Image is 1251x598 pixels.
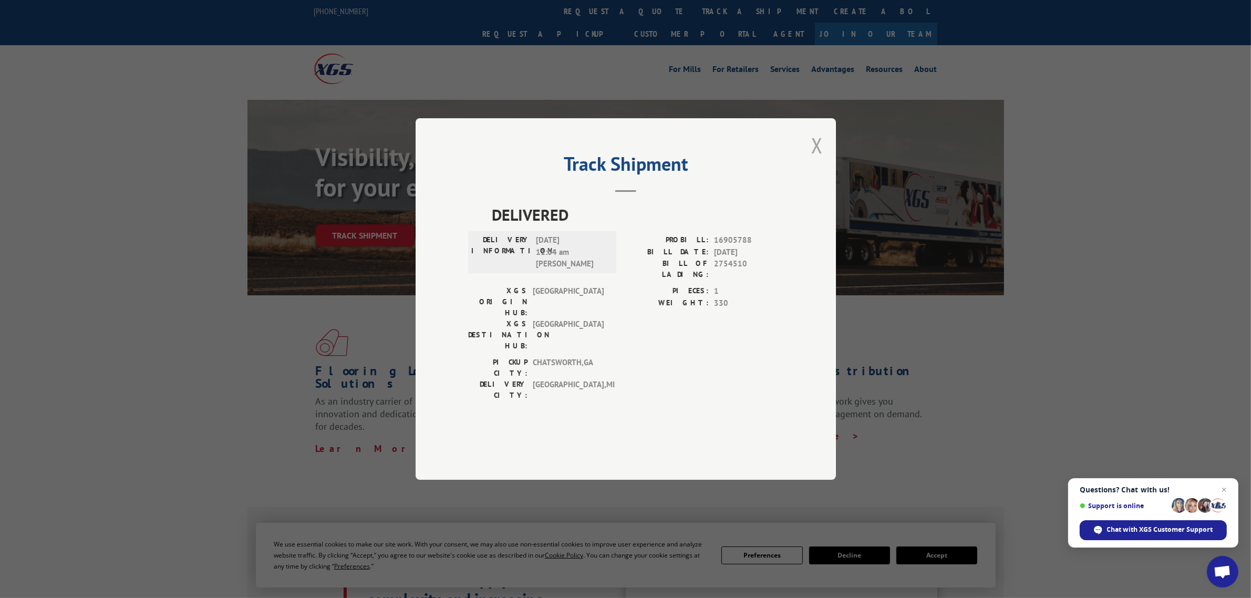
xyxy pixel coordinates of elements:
button: Close modal [811,131,823,159]
h2: Track Shipment [468,157,783,177]
label: WEIGHT: [626,297,709,310]
label: PICKUP CITY: [468,357,528,379]
span: [DATE] 11:04 am [PERSON_NAME] [536,234,607,270]
span: 330 [714,297,783,310]
span: 16905788 [714,234,783,246]
span: Chat with XGS Customer Support [1107,525,1213,534]
span: CHATSWORTH , GA [533,357,604,379]
label: XGS DESTINATION HUB: [468,318,528,352]
label: BILL OF LADING: [626,258,709,280]
span: [GEOGRAPHIC_DATA] [533,318,604,352]
label: PIECES: [626,285,709,297]
a: Open chat [1207,556,1238,587]
span: Questions? Chat with us! [1080,486,1227,494]
span: [GEOGRAPHIC_DATA] , MI [533,379,604,401]
span: [DATE] [714,246,783,259]
span: Chat with XGS Customer Support [1080,520,1227,540]
span: [GEOGRAPHIC_DATA] [533,285,604,318]
label: PROBILL: [626,234,709,246]
span: Support is online [1080,502,1168,510]
label: BILL DATE: [626,246,709,259]
label: DELIVERY INFORMATION: [471,234,531,270]
label: DELIVERY CITY: [468,379,528,401]
span: 1 [714,285,783,297]
span: 2754510 [714,258,783,280]
label: XGS ORIGIN HUB: [468,285,528,318]
span: DELIVERED [492,203,783,226]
